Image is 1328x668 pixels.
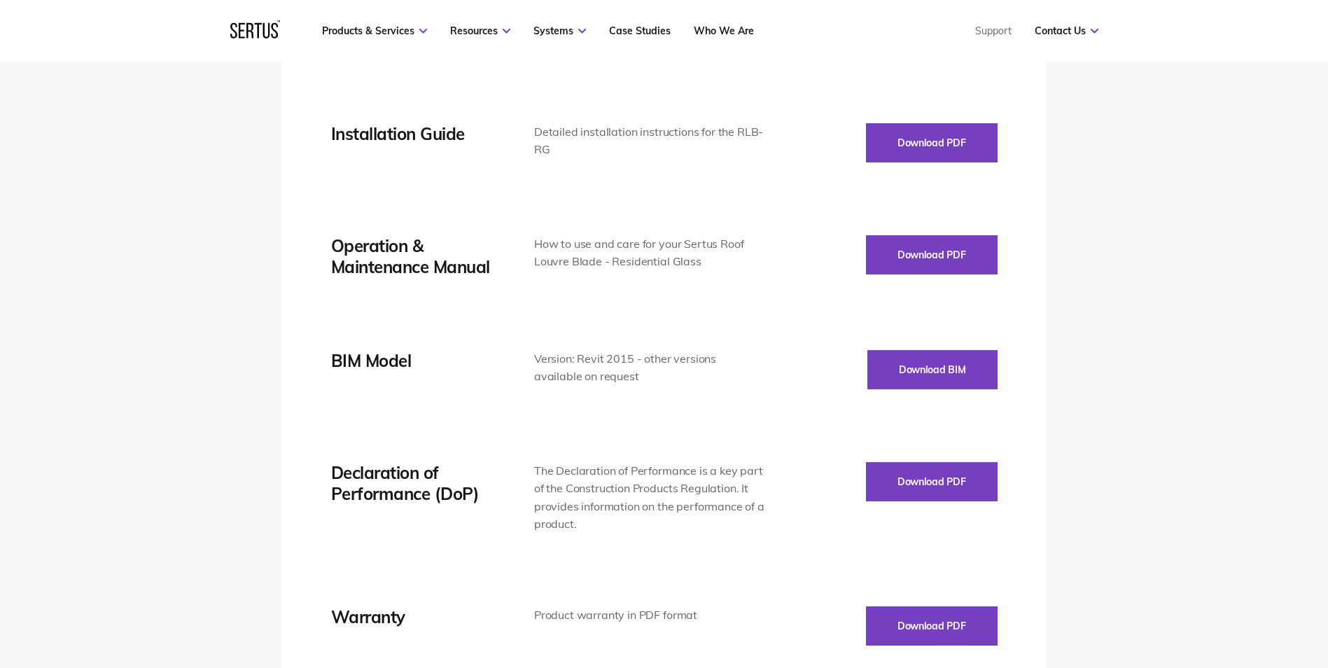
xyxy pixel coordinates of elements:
div: Declaration of Performance (DoP) [331,462,492,504]
a: Who We Are [694,25,754,37]
div: BIM Model [331,350,492,371]
div: Warranty [331,606,492,627]
a: Contact Us [1035,25,1098,37]
div: Operation & Maintenance Manual [331,235,492,277]
a: Support [975,25,1012,37]
button: Download PDF [866,123,998,162]
a: Products & Services [322,25,427,37]
div: Version: Revit 2015 - other versions available on request [534,350,766,386]
div: Product warranty in PDF format [534,606,766,625]
button: Download BIM [867,350,998,389]
div: The Declaration of Performance is a key part of the Construction Products Regulation. It provides... [534,462,766,534]
a: Case Studies [609,25,671,37]
button: Download PDF [866,606,998,646]
a: Systems [533,25,586,37]
a: Resources [450,25,510,37]
div: Installation Guide [331,123,492,144]
button: Download PDF [866,235,998,274]
div: Detailed installation instructions for the RLB-RG [534,123,766,159]
button: Download PDF [866,462,998,501]
div: How to use and care for your Sertus Roof Louvre Blade - Residential Glass [534,235,766,271]
iframe: Chat Widget [1258,601,1328,668]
